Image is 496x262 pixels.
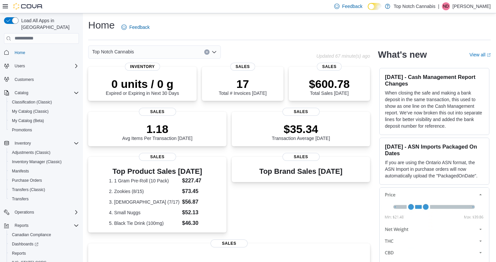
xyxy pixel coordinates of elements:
a: Classification (Classic) [9,98,55,106]
dt: 3. [DEMOGRAPHIC_DATA] (7/17) [109,199,180,205]
a: Purchase Orders [9,176,45,184]
span: Load All Apps in [GEOGRAPHIC_DATA] [19,17,79,31]
dt: 4. Small Nuggs [109,209,180,216]
span: Users [12,62,79,70]
dt: 2. Zookies (8/15) [109,188,180,195]
a: Transfers [9,195,31,203]
dd: $56.87 [182,198,206,206]
a: My Catalog (Beta) [9,117,47,125]
p: 17 [219,77,267,91]
button: Open list of options [212,49,217,55]
dt: 1. 1 Gram Pre-Roll (10 Pack) [109,177,180,184]
div: Total Sales [DATE] [309,77,350,96]
span: Customers [15,77,34,82]
span: Inventory Manager (Classic) [12,159,62,164]
div: Avg Items Per Transaction [DATE] [122,122,193,141]
span: Top Notch Cannabis [92,48,134,56]
button: Users [1,61,82,71]
span: Customers [12,75,79,84]
div: Nick Duperry [442,2,450,10]
a: Inventory Manager (Classic) [9,158,64,166]
h3: Top Product Sales [DATE] [109,167,206,175]
span: My Catalog (Classic) [9,107,79,115]
span: Catalog [12,89,79,97]
span: Sales [282,108,320,116]
p: 1.18 [122,122,193,136]
div: Expired or Expiring in Next 30 Days [106,77,179,96]
span: Promotions [12,127,32,133]
span: Transfers (Classic) [9,186,79,194]
span: Sales [230,63,255,71]
a: Dashboards [9,240,41,248]
span: Canadian Compliance [12,232,51,237]
span: Classification (Classic) [9,98,79,106]
span: Sales [282,153,320,161]
button: Canadian Compliance [7,230,82,239]
a: Home [12,49,28,57]
span: Sales [317,63,342,71]
a: Canadian Compliance [9,231,54,239]
span: Reports [9,249,79,257]
h2: What's new [378,49,427,60]
span: Promotions [9,126,79,134]
span: My Catalog (Classic) [12,109,49,114]
h1: Home [88,19,115,32]
span: Sales [139,108,176,116]
button: My Catalog (Beta) [7,116,82,125]
p: $35.34 [272,122,330,136]
a: Promotions [9,126,35,134]
a: Dashboards [7,239,82,249]
span: Sales [139,153,176,161]
span: Purchase Orders [9,176,79,184]
dd: $52.13 [182,209,206,217]
span: Inventory [12,139,79,147]
span: Transfers (Classic) [12,187,45,192]
span: Sales [211,239,248,247]
button: Purchase Orders [7,176,82,185]
span: Inventory [15,141,31,146]
dt: 5. Black Tie Drink (100mg) [109,220,180,227]
span: Canadian Compliance [9,231,79,239]
a: Transfers (Classic) [9,186,48,194]
button: Users [12,62,28,70]
h3: Top Brand Sales [DATE] [259,167,342,175]
img: Cova [13,3,43,10]
span: Reports [15,223,29,228]
button: Reports [12,222,31,229]
span: Inventory [125,63,160,71]
span: Operations [12,208,79,216]
a: Reports [9,249,29,257]
button: Reports [7,249,82,258]
span: Reports [12,222,79,229]
p: Updated 67 minute(s) ago [316,53,370,59]
button: Inventory Manager (Classic) [7,157,82,166]
span: Home [12,48,79,57]
button: Customers [1,75,82,84]
dd: $46.30 [182,219,206,227]
span: Operations [15,210,34,215]
p: 0 units / 0 g [106,77,179,91]
button: Operations [1,208,82,217]
div: Transaction Average [DATE] [272,122,330,141]
span: Dashboards [9,240,79,248]
button: Operations [12,208,37,216]
span: Transfers [9,195,79,203]
span: Catalog [15,90,28,96]
span: Adjustments (Classic) [9,149,79,157]
p: If you are using the Ontario ASN format, the ASN Import in purchase orders will now automatically... [385,159,484,179]
button: Promotions [7,125,82,135]
dd: $73.45 [182,187,206,195]
button: Classification (Classic) [7,98,82,107]
span: Purchase Orders [12,178,42,183]
button: Catalog [1,88,82,98]
span: Transfers [12,196,29,202]
p: | [438,2,439,10]
span: ND [443,2,449,10]
button: Reports [1,221,82,230]
button: Clear input [204,49,210,55]
a: Manifests [9,167,31,175]
button: Catalog [12,89,31,97]
span: Feedback [342,3,362,10]
svg: External link [487,53,491,57]
span: Reports [12,251,26,256]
